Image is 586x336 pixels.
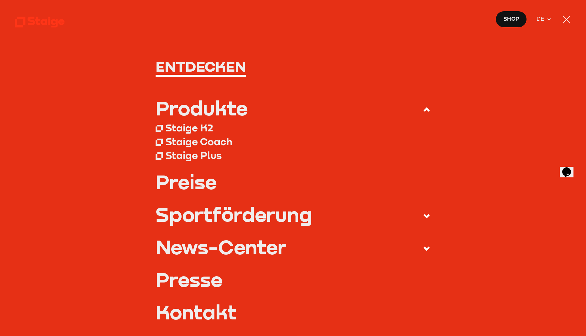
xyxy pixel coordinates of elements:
[166,122,213,134] div: Staige K2
[537,15,547,23] span: DE
[560,159,580,177] iframe: chat widget
[156,98,248,118] div: Produkte
[156,237,286,257] div: News-Center
[156,302,430,322] a: Kontakt
[156,135,430,148] a: Staige Coach
[156,270,430,289] a: Presse
[156,172,430,192] a: Preise
[156,149,430,162] a: Staige Plus
[166,149,222,161] div: Staige Plus
[503,14,519,23] span: Shop
[156,121,430,135] a: Staige K2
[496,11,527,28] a: Shop
[156,205,312,224] div: Sportförderung
[166,135,232,148] div: Staige Coach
